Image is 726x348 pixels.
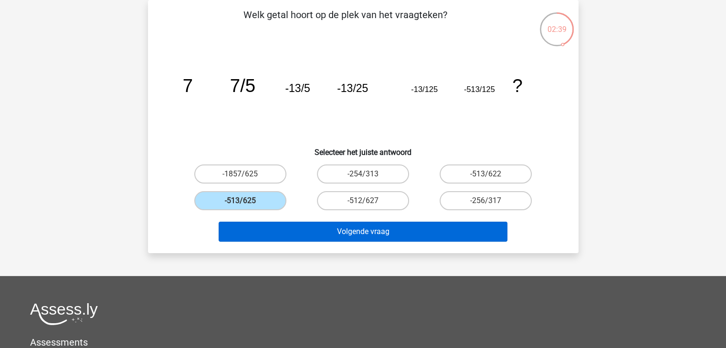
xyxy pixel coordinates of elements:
label: -1857/625 [194,164,286,184]
tspan: ? [512,75,522,96]
tspan: -13/125 [411,85,438,93]
tspan: -513/125 [463,85,495,93]
tspan: 7 [182,75,192,96]
label: -512/627 [317,191,409,210]
img: Assessly logo [30,303,98,325]
label: -513/625 [194,191,286,210]
button: Volgende vraag [219,222,507,242]
label: -256/317 [440,191,532,210]
p: Welk getal hoort op de plek van het vraagteken? [163,8,527,36]
div: 02:39 [539,11,575,35]
label: -254/313 [317,164,409,184]
tspan: -13/25 [337,82,368,94]
h5: Assessments [30,337,696,348]
tspan: 7/5 [230,75,255,96]
tspan: -13/5 [285,82,310,94]
h6: Selecteer het juiste antwoord [163,140,563,157]
label: -513/622 [440,164,532,184]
